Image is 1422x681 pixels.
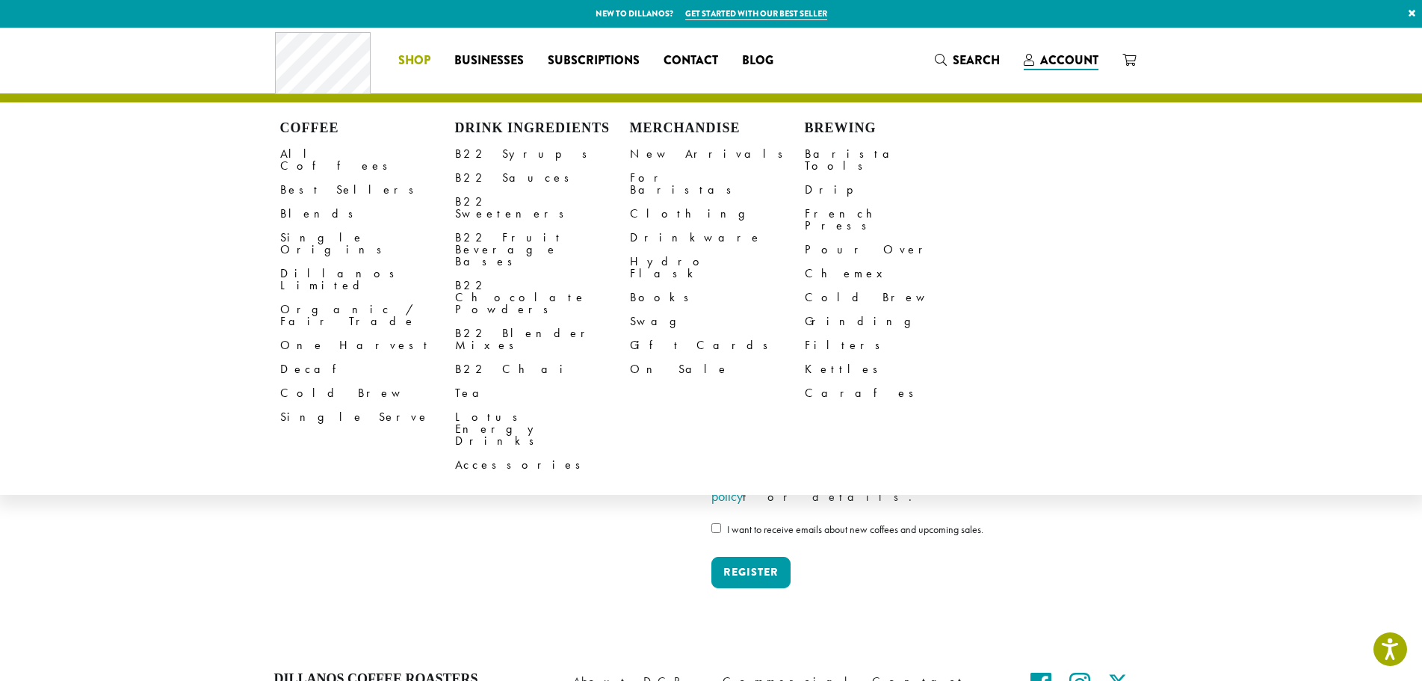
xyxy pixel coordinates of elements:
[1040,52,1098,69] span: Account
[630,202,805,226] a: Clothing
[664,52,718,70] span: Contact
[398,52,430,70] span: Shop
[280,333,455,357] a: One Harvest
[805,142,980,178] a: Barista Tools
[455,190,630,226] a: B22 Sweeteners
[805,309,980,333] a: Grinding
[630,286,805,309] a: Books
[711,523,721,533] input: I want to receive emails about new coffees and upcoming sales.
[455,274,630,321] a: B22 Chocolate Powders
[742,52,773,70] span: Blog
[280,405,455,429] a: Single Serve
[630,166,805,202] a: For Baristas
[455,357,630,381] a: B22 Chai
[280,142,455,178] a: All Coffees
[630,120,805,137] h4: Merchandise
[280,202,455,226] a: Blends
[455,142,630,166] a: B22 Syrups
[685,7,827,20] a: Get started with our best seller
[455,120,630,137] h4: Drink Ingredients
[455,166,630,190] a: B22 Sauces
[455,381,630,405] a: Tea
[630,357,805,381] a: On Sale
[454,52,524,70] span: Businesses
[630,250,805,286] a: Hydro Flask
[630,226,805,250] a: Drinkware
[280,381,455,405] a: Cold Brew
[455,453,630,477] a: Accessories
[280,120,455,137] h4: Coffee
[280,298,455,333] a: Organic / Fair Trade
[711,557,791,588] button: Register
[455,321,630,357] a: B22 Blender Mixes
[727,523,983,536] span: I want to receive emails about new coffees and upcoming sales.
[923,48,1012,73] a: Search
[711,462,1034,505] a: privacy policy
[455,405,630,453] a: Lotus Energy Drinks
[386,49,442,73] a: Shop
[805,202,980,238] a: French Press
[630,142,805,166] a: New Arrivals
[280,178,455,202] a: Best Sellers
[805,286,980,309] a: Cold Brew
[805,262,980,286] a: Chemex
[455,226,630,274] a: B22 Fruit Beverage Bases
[805,333,980,357] a: Filters
[805,357,980,381] a: Kettles
[630,309,805,333] a: Swag
[805,381,980,405] a: Carafes
[805,120,980,137] h4: Brewing
[953,52,1000,69] span: Search
[630,333,805,357] a: Gift Cards
[805,178,980,202] a: Drip
[805,238,980,262] a: Pour Over
[280,262,455,298] a: Dillanos Limited
[548,52,640,70] span: Subscriptions
[280,357,455,381] a: Decaf
[280,226,455,262] a: Single Origins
